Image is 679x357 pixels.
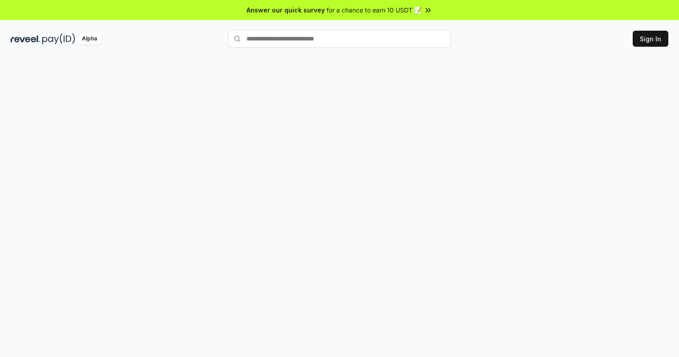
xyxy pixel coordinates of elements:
img: pay_id [42,33,75,44]
img: reveel_dark [11,33,40,44]
div: Alpha [77,33,102,44]
span: for a chance to earn 10 USDT 📝 [327,5,422,15]
span: Answer our quick survey [247,5,325,15]
button: Sign In [633,31,668,47]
